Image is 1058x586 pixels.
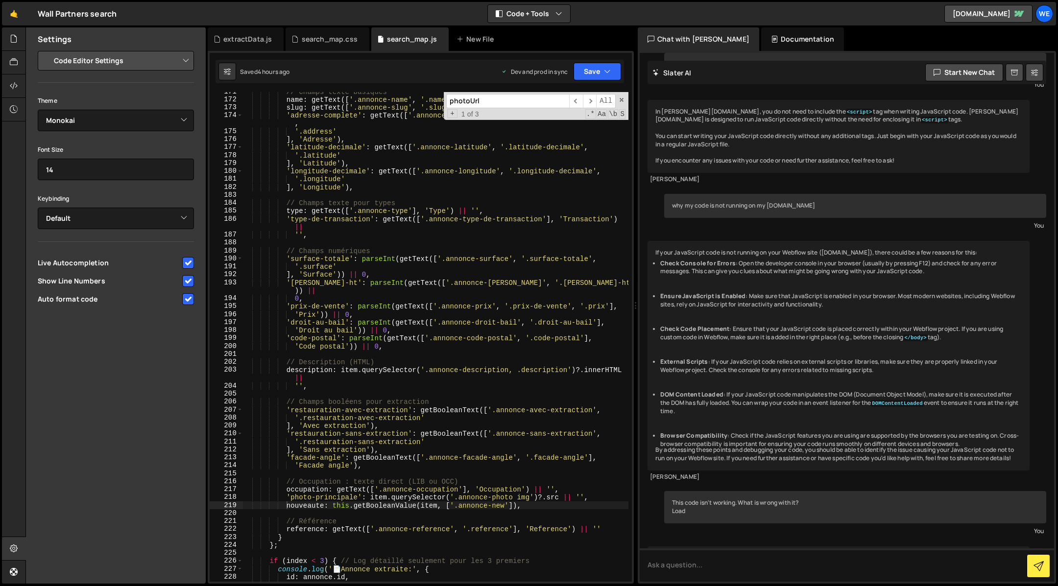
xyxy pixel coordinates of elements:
[2,2,26,25] a: 🤙
[210,199,243,207] div: 184
[210,533,243,541] div: 223
[210,294,243,302] div: 194
[210,517,243,525] div: 221
[597,109,607,119] span: CaseSensitive Search
[387,34,437,44] div: search_map.js
[210,318,243,326] div: 197
[660,358,1022,375] li: : If your JavaScript code relies on external scripts or libraries, make sure they are properly li...
[210,255,243,262] div: 190
[210,501,243,509] div: 219
[210,573,243,581] div: 228
[903,334,927,341] code: </body>
[210,262,243,270] div: 191
[210,390,243,398] div: 205
[210,342,243,350] div: 200
[210,557,243,564] div: 226
[664,53,1046,77] div: do i need to start with <script> or something ?
[258,68,290,76] div: 4 hours ago
[210,477,243,485] div: 216
[210,310,243,318] div: 196
[660,431,727,440] strong: Browser Compatibility
[596,94,616,108] span: Alt-Enter
[210,445,243,453] div: 212
[660,259,1022,276] li: : Open the developer console in your browser (usually by pressing F12) and check for any error me...
[210,326,243,334] div: 198
[210,469,243,477] div: 215
[447,109,457,118] span: Toggle Replace mode
[648,100,1030,173] div: In [PERSON_NAME][DOMAIN_NAME], you do not need to include the tag when writing JavaScript code. [...
[846,109,873,116] code: <script>
[457,110,483,118] span: 1 of 3
[608,109,618,119] span: Whole Word Search
[210,127,243,135] div: 175
[210,406,243,414] div: 207
[210,167,243,175] div: 180
[210,143,243,151] div: 177
[660,325,729,333] strong: Check Code Placement
[925,64,1003,81] button: Start new chat
[210,493,243,501] div: 218
[210,191,243,199] div: 183
[210,231,243,238] div: 187
[210,111,243,127] div: 174
[38,258,181,268] span: Live Autocompletion
[302,34,358,44] div: search_map.css
[667,526,1044,536] div: You
[210,429,243,437] div: 210
[38,276,181,286] span: Show Line Numbers
[660,391,1022,415] li: : If your JavaScript code manipulates the DOM (Document Object Model), make sure it is executed a...
[638,27,759,51] div: Chat with [PERSON_NAME]
[38,194,70,204] label: Keybinding
[660,390,723,398] strong: DOM Content Loaded
[650,473,1027,481] div: [PERSON_NAME]
[650,175,1027,184] div: [PERSON_NAME]
[210,334,243,342] div: 199
[38,8,117,20] div: Wall Partners search
[210,525,243,533] div: 222
[944,5,1033,23] a: [DOMAIN_NAME]
[210,461,243,469] div: 214
[210,103,243,111] div: 173
[210,350,243,358] div: 201
[210,247,243,255] div: 189
[761,27,844,51] div: Documentation
[210,270,243,278] div: 192
[664,491,1046,523] div: This code isn't working. What is wrong with it? Load
[664,194,1046,218] div: why my code is not running on my [DOMAIN_NAME]
[38,294,181,304] span: Auto format code
[446,94,569,108] input: Search for
[210,485,243,493] div: 217
[488,5,570,23] button: Code + Tools
[667,220,1044,231] div: You
[667,79,1044,90] div: You
[38,34,72,45] h2: Settings
[1035,5,1053,23] a: We
[210,453,243,461] div: 213
[210,238,243,246] div: 188
[210,366,243,382] div: 203
[648,241,1030,470] div: If your JavaScript code is not running on your Webflow site ([DOMAIN_NAME]), there could be a few...
[38,145,63,155] label: Font Size
[652,68,692,77] h2: Slater AI
[210,541,243,549] div: 224
[210,175,243,183] div: 181
[210,398,243,405] div: 206
[210,183,243,191] div: 182
[569,94,583,108] span: ​
[210,159,243,167] div: 179
[210,207,243,214] div: 185
[210,509,243,517] div: 220
[660,325,1022,342] li: : Ensure that your JavaScript code is placed correctly within your Webflow project. If you are us...
[210,549,243,557] div: 225
[871,400,923,407] code: DOMContentLoaded
[660,292,1022,309] li: : Make sure that JavaScript is enabled in your browser. Most modern websites, including Webflow s...
[501,68,568,76] div: Dev and prod in sync
[210,565,243,573] div: 227
[619,109,625,119] span: Search In Selection
[574,63,621,80] button: Save
[210,302,243,310] div: 195
[660,259,736,267] strong: Check Console for Errors
[921,117,948,123] code: <script>
[210,438,243,445] div: 211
